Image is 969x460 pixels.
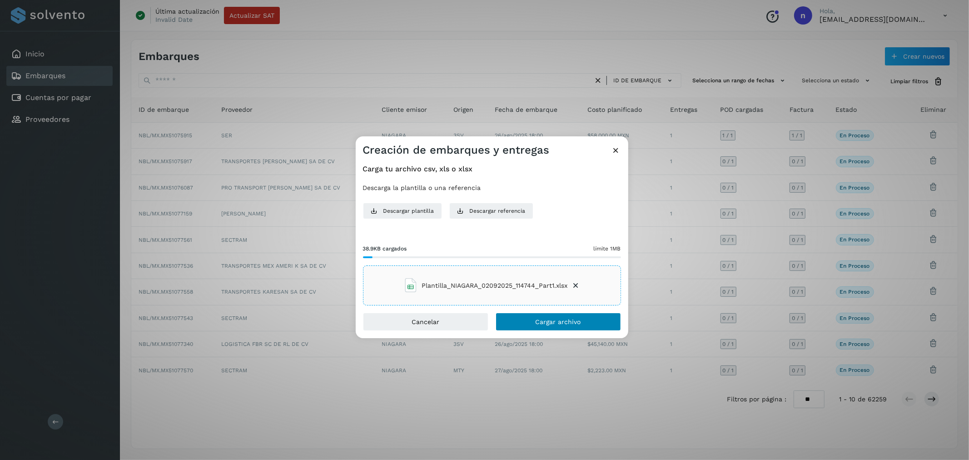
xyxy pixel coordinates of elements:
span: Cargar archivo [536,319,581,325]
button: Descargar plantilla [363,203,442,219]
button: Cancelar [363,313,488,331]
span: Cancelar [412,319,439,325]
span: Plantilla_NIAGARA_02092025_114744_Part1.xlsx [422,281,567,290]
span: 38.9KB cargados [363,245,407,253]
p: Descarga la plantilla o una referencia [363,184,621,192]
span: límite 1MB [594,245,621,253]
span: Descargar referencia [470,207,526,215]
button: Cargar archivo [496,313,621,331]
span: Descargar plantilla [383,207,434,215]
h3: Creación de embarques y entregas [363,144,550,157]
button: Descargar referencia [449,203,533,219]
h4: Carga tu archivo csv, xls o xlsx [363,165,621,173]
